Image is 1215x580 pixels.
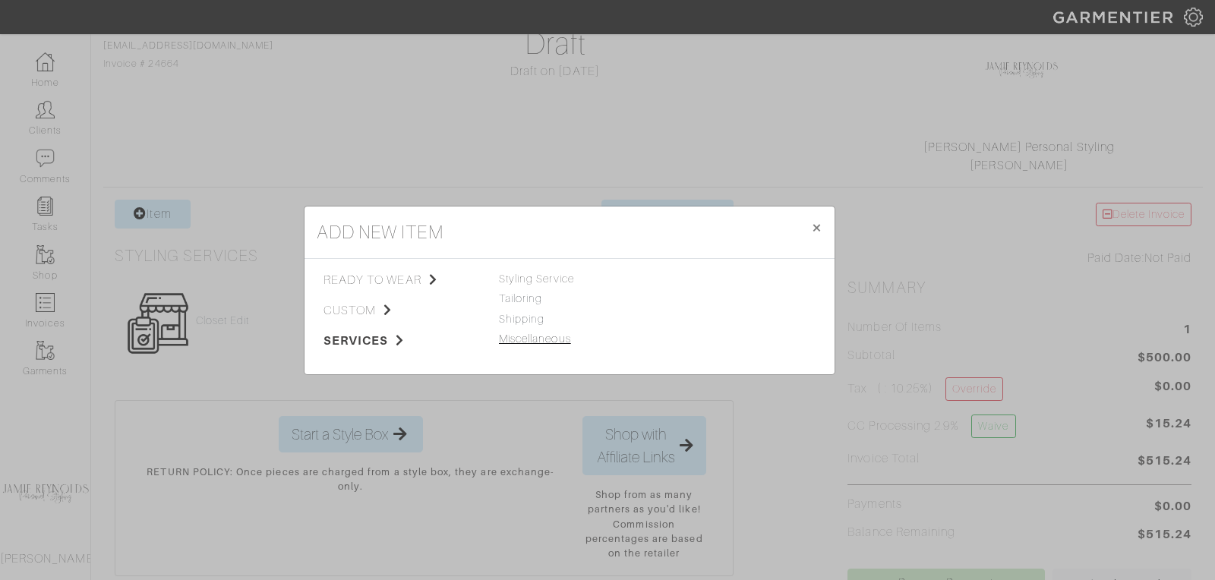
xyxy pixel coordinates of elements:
a: Miscellaneous [499,333,571,345]
span: custom [323,301,476,320]
a: Tailoring [499,292,542,304]
span: × [811,217,822,238]
h4: add new item [317,219,443,246]
a: Shipping [499,313,544,325]
span: ready to wear [323,271,476,289]
span: Styling Service [499,273,574,285]
span: services [323,332,476,350]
